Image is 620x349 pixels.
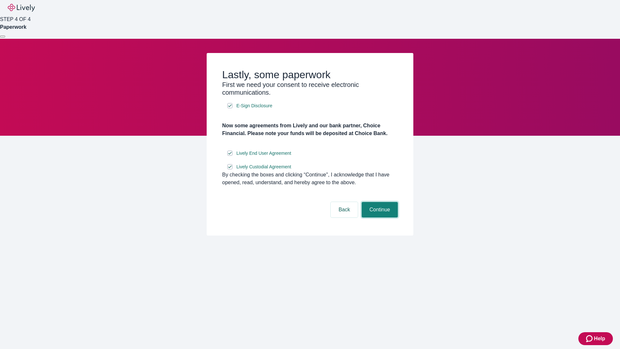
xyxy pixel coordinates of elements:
h4: Now some agreements from Lively and our bank partner, Choice Financial. Please note your funds wi... [222,122,398,137]
span: E-Sign Disclosure [236,102,272,109]
span: Lively End User Agreement [236,150,291,157]
svg: Zendesk support icon [586,335,594,343]
span: Lively Custodial Agreement [236,164,291,170]
div: By checking the boxes and clicking “Continue", I acknowledge that I have opened, read, understand... [222,171,398,186]
button: Continue [362,202,398,217]
h2: Lastly, some paperwork [222,69,398,81]
h3: First we need your consent to receive electronic communications. [222,81,398,96]
button: Back [331,202,358,217]
a: e-sign disclosure document [235,149,293,157]
img: Lively [8,4,35,12]
a: e-sign disclosure document [235,102,274,110]
span: Help [594,335,605,343]
a: e-sign disclosure document [235,163,293,171]
button: Zendesk support iconHelp [578,332,613,345]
